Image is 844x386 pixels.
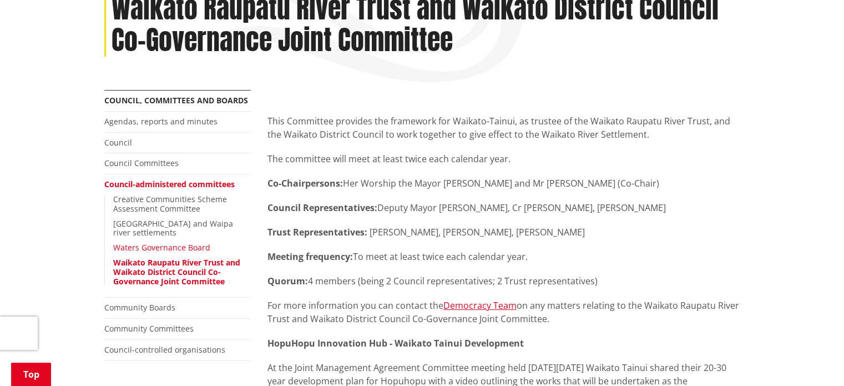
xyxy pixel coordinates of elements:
[267,152,740,166] p: The committee will meet at least twice each calendar year.
[267,250,353,263] strong: Meeting frequency:
[267,114,740,141] p: This Committee provides the framework for Waikato-Tainui, as trustee of the Waikato Raupatu River...
[113,242,210,253] a: Waters Governance Board
[104,302,175,313] a: Community Boards
[104,323,194,334] a: Community Committees
[793,339,833,379] iframe: Messenger Launcher
[104,116,218,127] a: Agendas, reports and minutes
[267,337,524,349] strong: HopuHopu Innovation Hub - Waikato Tainui Development
[267,275,308,287] strong: Quorum:
[267,225,740,239] p: [PERSON_NAME], [PERSON_NAME], [PERSON_NAME]
[104,95,248,106] a: Council, committees and boards
[267,177,740,190] p: Her Worship the Mayor [PERSON_NAME] and Mr [PERSON_NAME] (Co-Chair)
[267,202,377,214] strong: Council Representatives:
[267,274,740,288] p: 4 members (being 2 Council representatives; 2 Trust representatives)
[104,179,235,189] a: Council-administered committees
[104,344,225,355] a: Council-controlled organisations
[113,257,240,287] a: Waikato Raupatu River Trust and Waikato District Council Co-Governance Joint Committee
[113,218,233,238] a: [GEOGRAPHIC_DATA] and Waipa river settlements
[267,299,740,325] p: For more information you can contact the on any matters relating to the Waikato Raupatu River Tru...
[267,201,740,214] p: Deputy Mayor [PERSON_NAME], Cr [PERSON_NAME], [PERSON_NAME]
[104,158,179,168] a: Council Committees
[267,177,343,189] strong: Co-Chairpersons:
[267,226,367,238] strong: Trust Representatives:
[104,137,132,148] a: Council
[113,194,227,214] a: Creative Communities Scheme Assessment Committee
[11,363,51,386] a: Top
[443,299,517,312] a: Democracy Team
[267,250,740,263] p: To meet at least twice each calendar year.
